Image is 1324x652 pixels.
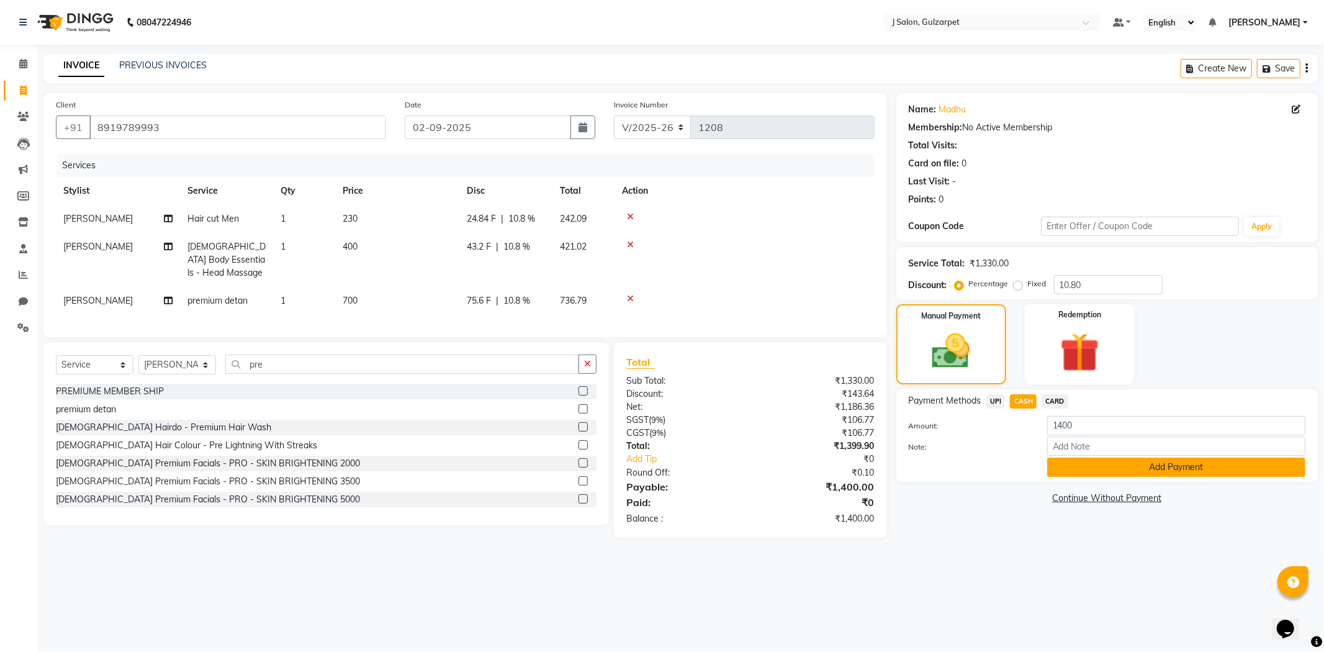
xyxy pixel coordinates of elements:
[56,177,180,205] th: Stylist
[405,99,421,111] label: Date
[335,177,459,205] th: Price
[909,220,1041,233] div: Coupon Code
[617,374,750,387] div: Sub Total:
[909,121,963,134] div: Membership:
[617,495,750,510] div: Paid:
[187,241,266,278] span: [DEMOGRAPHIC_DATA] Body Essentials - Head Massage
[750,374,884,387] div: ₹1,330.00
[1047,458,1305,477] button: Add Payment
[617,453,773,466] a: Add Tip
[273,177,335,205] th: Qty
[970,257,1009,270] div: ₹1,330.00
[617,479,750,494] div: Payable:
[899,441,1038,453] label: Note:
[225,355,579,374] input: Search or Scan
[56,493,360,506] div: [DEMOGRAPHIC_DATA] Premium Facials - PRO - SKIN BRIGHTENING 5000
[909,121,1305,134] div: No Active Membership
[56,457,360,470] div: [DEMOGRAPHIC_DATA] Premium Facials - PRO - SKIN BRIGHTENING 2000
[281,241,286,252] span: 1
[180,177,273,205] th: Service
[1228,16,1300,29] span: [PERSON_NAME]
[750,427,884,440] div: ₹106.77
[1047,416,1305,435] input: Amount
[614,99,668,111] label: Invoice Number
[1010,394,1037,409] span: CASH
[920,329,982,373] img: _cash.svg
[1272,602,1312,640] iframe: chat widget
[57,154,884,177] div: Services
[496,294,498,307] span: |
[137,5,191,40] b: 08047224946
[909,279,947,292] div: Discount:
[750,479,884,494] div: ₹1,400.00
[986,394,1006,409] span: UPI
[343,295,358,306] span: 700
[750,401,884,414] div: ₹1,186.36
[1257,59,1300,78] button: Save
[56,421,271,434] div: [DEMOGRAPHIC_DATA] Hairdo - Premium Hair Wash
[501,212,503,225] span: |
[626,414,649,425] span: SGST
[750,440,884,453] div: ₹1,399.90
[909,175,950,188] div: Last Visit:
[652,428,664,438] span: 9%
[508,212,535,225] span: 10.8 %
[909,257,965,270] div: Service Total:
[939,193,944,206] div: 0
[459,177,552,205] th: Disc
[1181,59,1252,78] button: Create New
[750,495,884,510] div: ₹0
[187,213,239,224] span: Hair cut Men
[617,427,750,440] div: ( )
[560,241,587,252] span: 421.02
[899,420,1038,432] label: Amount:
[617,512,750,525] div: Balance :
[32,5,117,40] img: logo
[962,157,967,170] div: 0
[909,139,958,152] div: Total Visits:
[63,241,133,252] span: [PERSON_NAME]
[921,310,981,322] label: Manual Payment
[750,512,884,525] div: ₹1,400.00
[909,103,937,116] div: Name:
[969,278,1009,289] label: Percentage
[343,213,358,224] span: 230
[560,295,587,306] span: 736.79
[617,440,750,453] div: Total:
[909,394,981,407] span: Payment Methods
[750,387,884,401] div: ₹143.64
[503,240,530,253] span: 10.8 %
[1048,328,1112,377] img: _gift.svg
[281,295,286,306] span: 1
[651,415,663,425] span: 9%
[617,466,750,479] div: Round Off:
[467,212,496,225] span: 24.84 F
[1244,217,1279,236] button: Apply
[626,427,649,438] span: CGST
[58,55,104,77] a: INVOICE
[909,157,960,170] div: Card on file:
[617,401,750,414] div: Net:
[617,387,750,401] div: Discount:
[56,385,164,398] div: PREMIUME MEMBER SHIP
[1042,394,1068,409] span: CARD
[1028,278,1047,289] label: Fixed
[281,213,286,224] span: 1
[899,492,1315,505] a: Continue Without Payment
[496,240,498,253] span: |
[56,115,91,139] button: +91
[503,294,530,307] span: 10.8 %
[750,414,884,427] div: ₹106.77
[467,294,491,307] span: 75.6 F
[1041,217,1240,236] input: Enter Offer / Coupon Code
[773,453,884,466] div: ₹0
[615,177,875,205] th: Action
[939,103,966,116] a: Madhu
[953,175,957,188] div: -
[89,115,386,139] input: Search by Name/Mobile/Email/Code
[343,241,358,252] span: 400
[119,60,207,71] a: PREVIOUS INVOICES
[63,213,133,224] span: [PERSON_NAME]
[56,475,360,488] div: [DEMOGRAPHIC_DATA] Premium Facials - PRO - SKIN BRIGHTENING 3500
[467,240,491,253] span: 43.2 F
